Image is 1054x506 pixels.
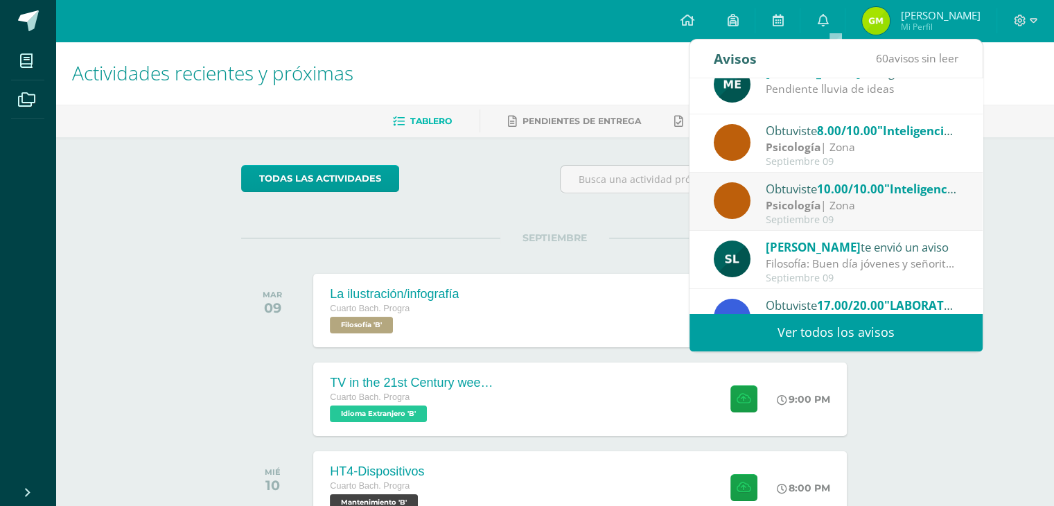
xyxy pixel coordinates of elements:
[72,60,353,86] span: Actividades recientes y próximas
[766,256,958,272] div: Filosofía: Buen día jóvenes y señoritas En el periodo de filosofía crear una infografía digital c...
[766,214,958,226] div: Septiembre 09
[766,81,958,97] div: Pendiente lluvia de ideas
[766,139,820,155] strong: Psicología
[876,51,888,66] span: 60
[766,156,958,168] div: Septiembre 09
[522,116,641,126] span: Pendientes de entrega
[508,110,641,132] a: Pendientes de entrega
[900,21,980,33] span: Mi Perfil
[714,40,757,78] div: Avisos
[777,393,830,405] div: 9:00 PM
[766,121,958,139] div: Obtuviste en
[265,477,281,494] div: 10
[777,482,830,494] div: 8:00 PM
[766,139,958,155] div: | Zona
[330,392,410,402] span: Cuarto Bach. Progra
[330,287,459,302] div: La ilustración/infografía
[393,110,452,132] a: Tablero
[330,304,410,313] span: Cuarto Bach. Progra
[674,110,750,132] a: Entregadas
[561,166,868,193] input: Busca una actividad próxima aquí...
[766,198,958,213] div: | Zona
[263,290,282,299] div: MAR
[876,51,958,66] span: avisos sin leer
[766,239,861,255] span: [PERSON_NAME]
[900,8,980,22] span: [PERSON_NAME]
[766,296,958,314] div: Obtuviste en
[330,464,424,479] div: HT4-Dispositivos
[330,317,393,333] span: Filosofía 'B'
[410,116,452,126] span: Tablero
[263,299,282,316] div: 09
[766,198,820,213] strong: Psicología
[330,481,410,491] span: Cuarto Bach. Progra
[330,405,427,422] span: Idioma Extranjero 'B'
[766,180,958,198] div: Obtuviste en
[766,272,958,284] div: Septiembre 09
[330,376,496,390] div: TV in the 21st Century week 5
[766,238,958,256] div: te envió un aviso
[817,297,884,313] span: 17.00/20.00
[817,123,877,139] span: 8.00/10.00
[817,181,884,197] span: 10.00/10.00
[241,165,399,192] a: todas las Actividades
[690,313,983,351] a: Ver todos los avisos
[714,66,750,103] img: e5319dee200a4f57f0a5ff00aaca67bb.png
[265,467,281,477] div: MIÉ
[500,232,609,244] span: SEPTIEMBRE
[714,241,750,277] img: aeec87acf9f73d1a1c3505d5770713a8.png
[862,7,890,35] img: 0ce65a783694750e38dd7535df09a2e9.png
